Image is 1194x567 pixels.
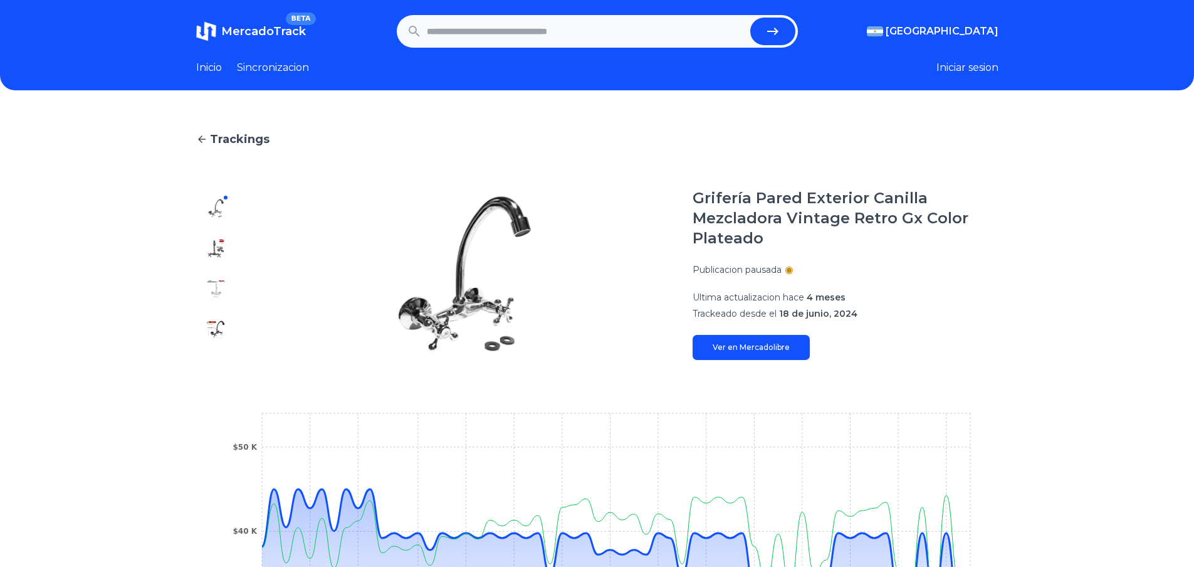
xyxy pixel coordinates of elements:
button: Iniciar sesion [936,60,998,75]
a: Sincronizacion [237,60,309,75]
img: Grifería Pared Exterior Canilla Mezcladora Vintage Retro Gx Color Plateado [206,198,226,218]
img: Grifería Pared Exterior Canilla Mezcladora Vintage Retro Gx Color Plateado [206,278,226,299]
span: MercadoTrack [221,24,306,38]
img: MercadoTrack [196,21,216,41]
h1: Grifería Pared Exterior Canilla Mezcladora Vintage Retro Gx Color Plateado [693,188,998,248]
p: Publicacion pausada [693,263,782,276]
span: Trackeado desde el [693,308,777,319]
img: Argentina [867,26,883,36]
img: Grifería Pared Exterior Canilla Mezcladora Vintage Retro Gx Color Plateado [206,238,226,258]
img: Grifería Pared Exterior Canilla Mezcladora Vintage Retro Gx Color Plateado [261,188,668,360]
a: Inicio [196,60,222,75]
span: [GEOGRAPHIC_DATA] [886,24,998,39]
span: Trackings [210,130,270,148]
span: 18 de junio, 2024 [779,308,857,319]
a: Trackings [196,130,998,148]
tspan: $40 K [233,527,257,536]
a: MercadoTrackBETA [196,21,306,41]
button: [GEOGRAPHIC_DATA] [867,24,998,39]
span: BETA [286,13,315,25]
span: 4 meses [807,292,846,303]
span: Ultima actualizacion hace [693,292,804,303]
tspan: $50 K [233,443,257,452]
a: Ver en Mercadolibre [693,335,810,360]
img: Grifería Pared Exterior Canilla Mezcladora Vintage Retro Gx Color Plateado [206,319,226,339]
